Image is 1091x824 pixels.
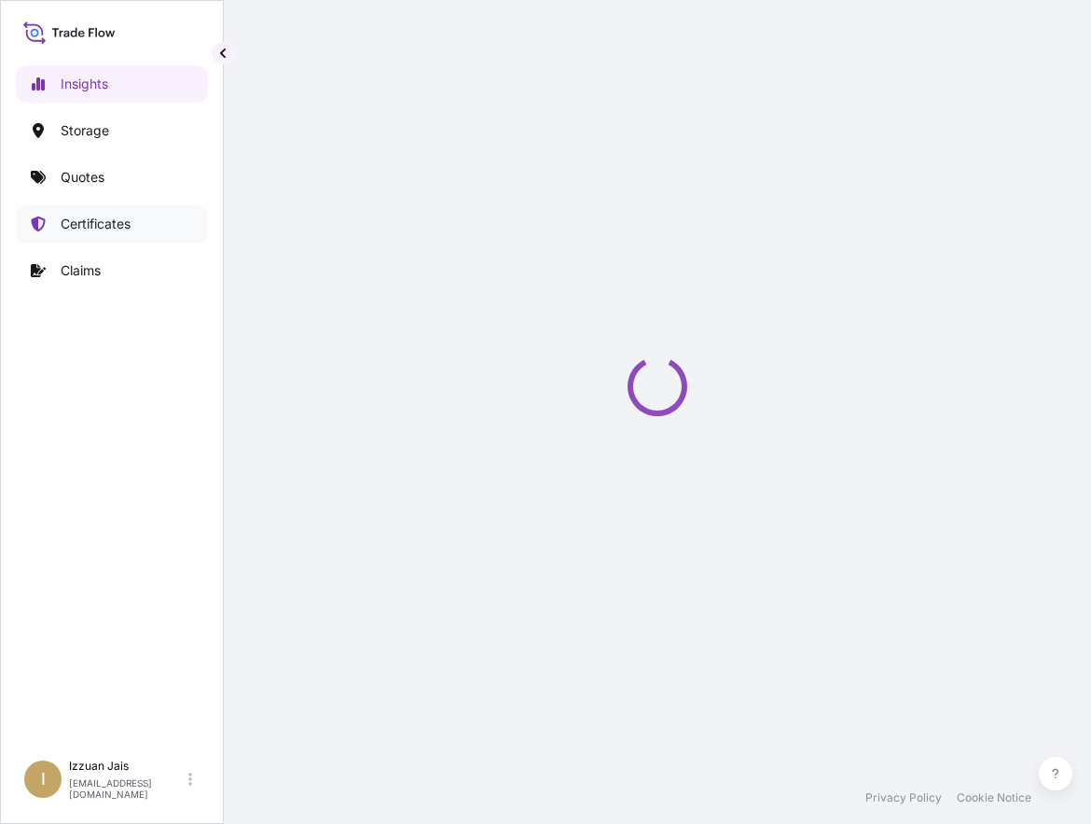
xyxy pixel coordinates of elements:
p: Claims [61,261,101,280]
span: I [41,770,46,789]
a: Cookie Notice [957,790,1031,805]
p: Quotes [61,168,104,187]
p: Certificates [61,215,131,233]
a: Privacy Policy [865,790,942,805]
p: Storage [61,121,109,140]
p: Insights [61,75,108,93]
a: Certificates [16,205,208,243]
p: [EMAIL_ADDRESS][DOMAIN_NAME] [69,777,185,800]
a: Storage [16,112,208,149]
a: Quotes [16,159,208,196]
a: Claims [16,252,208,289]
p: Izzuan Jais [69,759,185,774]
a: Insights [16,65,208,103]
